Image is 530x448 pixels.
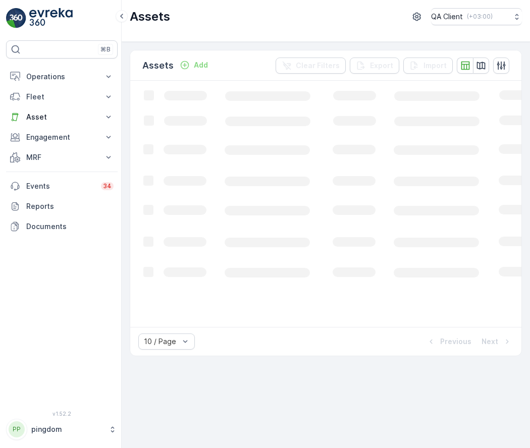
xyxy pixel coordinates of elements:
[440,337,471,347] p: Previous
[142,59,174,73] p: Assets
[431,12,463,22] p: QA Client
[403,58,453,74] button: Import
[276,58,346,74] button: Clear Filters
[29,8,73,28] img: logo_light-DOdMpM7g.png
[194,60,208,70] p: Add
[6,216,118,237] a: Documents
[6,147,118,167] button: MRF
[100,45,111,53] p: ⌘B
[6,67,118,87] button: Operations
[26,181,95,191] p: Events
[467,13,493,21] p: ( +03:00 )
[482,337,498,347] p: Next
[6,8,26,28] img: logo
[26,132,97,142] p: Engagement
[26,201,114,211] p: Reports
[425,335,472,348] button: Previous
[6,411,118,417] span: v 1.52.2
[26,92,97,102] p: Fleet
[6,107,118,127] button: Asset
[26,221,114,232] p: Documents
[176,59,212,71] button: Add
[423,61,447,71] p: Import
[26,72,97,82] p: Operations
[370,61,393,71] p: Export
[6,419,118,440] button: PPpingdom
[296,61,340,71] p: Clear Filters
[103,182,112,190] p: 34
[350,58,399,74] button: Export
[31,424,103,434] p: pingdom
[9,421,25,437] div: PP
[26,112,97,122] p: Asset
[130,9,170,25] p: Assets
[481,335,513,348] button: Next
[431,8,522,25] button: QA Client(+03:00)
[26,152,97,162] p: MRF
[6,176,118,196] a: Events34
[6,87,118,107] button: Fleet
[6,127,118,147] button: Engagement
[6,196,118,216] a: Reports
